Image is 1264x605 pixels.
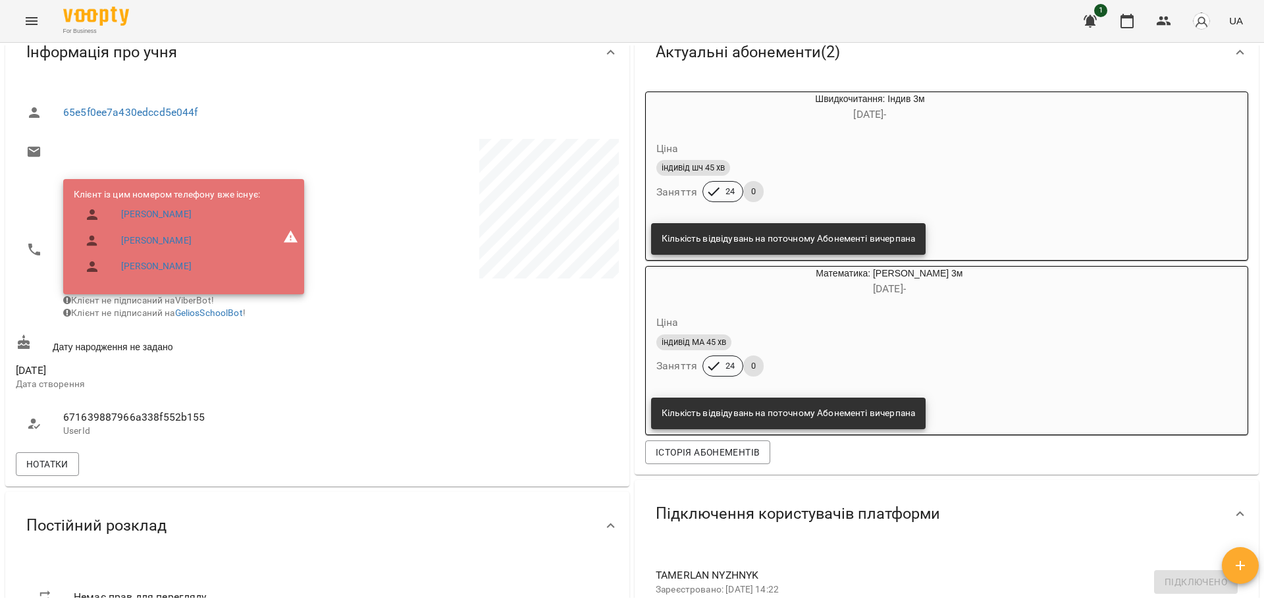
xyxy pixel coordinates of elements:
span: індивід МА 45 хв [656,336,731,348]
div: Кількість відвідувань на поточному Абонементі вичерпана [662,402,915,425]
a: [PERSON_NAME] [121,208,192,221]
a: [PERSON_NAME] [121,260,192,273]
span: 1 [1094,4,1107,17]
div: Швидкочитання: Індив 3м [709,92,1031,124]
p: Дата створення [16,378,315,391]
span: TAMERLAN NYZHNYK [656,567,1217,583]
span: [DATE] [16,363,315,379]
span: Підключення користувачів платформи [656,504,940,524]
span: Постійний розклад [26,515,167,536]
span: Клієнт не підписаний на ! [63,307,246,318]
button: Menu [16,5,47,37]
a: [PERSON_NAME] [121,234,192,248]
button: Нотатки [16,452,79,476]
button: Історія абонементів [645,440,770,464]
span: 24 [718,360,743,372]
div: Актуальні абонементи(2) [635,18,1259,86]
span: Клієнт не підписаний на ViberBot! [63,295,214,305]
button: UA [1224,9,1248,33]
h6: Заняття [656,183,697,201]
div: Постійний розклад [5,492,629,560]
span: [DATE] - [853,108,886,120]
a: 65e5f0ee7a430edccd5e044f [63,106,198,118]
div: Математика: Індив 3м [646,267,709,298]
span: Інформація про учня [26,42,177,63]
span: Історія абонементів [656,444,760,460]
span: 671639887966a338f552b155 [63,409,304,425]
h6: Ціна [656,313,679,332]
span: 24 [718,186,743,197]
div: Швидкочитання: Індив 3м [646,92,709,124]
img: Voopty Logo [63,7,129,26]
span: UA [1229,14,1243,28]
div: Інформація про учня [5,18,629,86]
h6: Ціна [656,140,679,158]
span: Немає прав для перегляду [74,589,236,605]
span: Нотатки [26,456,68,472]
div: Математика: [PERSON_NAME] 3м [709,267,1070,298]
ul: Клієнт із цим номером телефону вже існує: [74,188,260,284]
a: GeliosSchoolBot [175,307,243,318]
span: [DATE] - [873,282,906,295]
button: Швидкочитання: Індив 3м[DATE]- Цінаіндивід шч 45 хвЗаняття240 [646,92,1031,218]
p: UserId [63,425,304,438]
div: Підключення користувачів платформи [635,480,1259,548]
img: avatar_s.png [1192,12,1211,30]
h6: Заняття [656,357,697,375]
span: індивід шч 45 хв [656,162,730,174]
p: Зареєстровано: [DATE] 14:22 [656,583,1217,596]
div: Дату народження не задано [13,332,317,356]
span: Актуальні абонементи ( 2 ) [656,42,840,63]
button: Математика: [PERSON_NAME] 3м[DATE]- Цінаіндивід МА 45 хвЗаняття240 [646,267,1070,392]
div: Кількість відвідувань на поточному Абонементі вичерпана [662,227,915,251]
span: 0 [743,186,764,197]
span: For Business [63,27,129,36]
span: 0 [743,360,764,372]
